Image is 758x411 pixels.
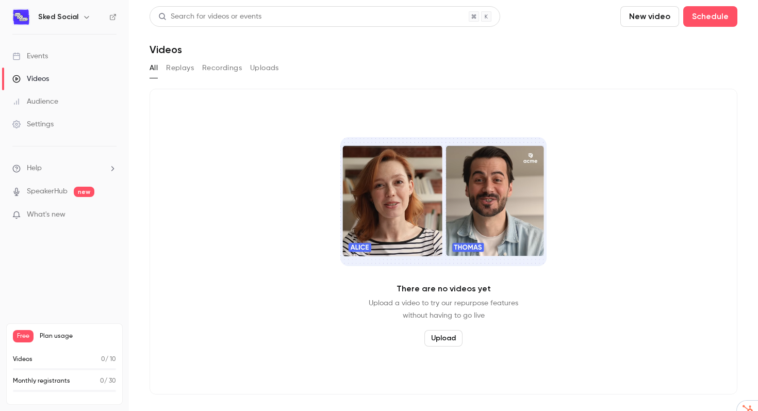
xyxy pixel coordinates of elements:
[150,6,737,405] section: Videos
[250,60,279,76] button: Uploads
[104,210,117,220] iframe: Noticeable Trigger
[12,74,49,84] div: Videos
[202,60,242,76] button: Recordings
[13,330,34,342] span: Free
[13,355,32,364] p: Videos
[158,11,261,22] div: Search for videos or events
[150,43,182,56] h1: Videos
[27,186,68,197] a: SpeakerHub
[369,297,518,322] p: Upload a video to try our repurpose features without having to go live
[100,376,116,386] p: / 30
[74,187,94,197] span: new
[27,163,42,174] span: Help
[13,376,70,386] p: Monthly registrants
[12,163,117,174] li: help-dropdown-opener
[38,12,78,22] h6: Sked Social
[27,209,65,220] span: What's new
[620,6,679,27] button: New video
[12,96,58,107] div: Audience
[683,6,737,27] button: Schedule
[12,119,54,129] div: Settings
[101,356,105,363] span: 0
[40,332,116,340] span: Plan usage
[100,378,104,384] span: 0
[166,60,194,76] button: Replays
[150,60,158,76] button: All
[13,9,29,25] img: Sked Social
[12,51,48,61] div: Events
[397,283,491,295] p: There are no videos yet
[424,330,463,347] button: Upload
[101,355,116,364] p: / 10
